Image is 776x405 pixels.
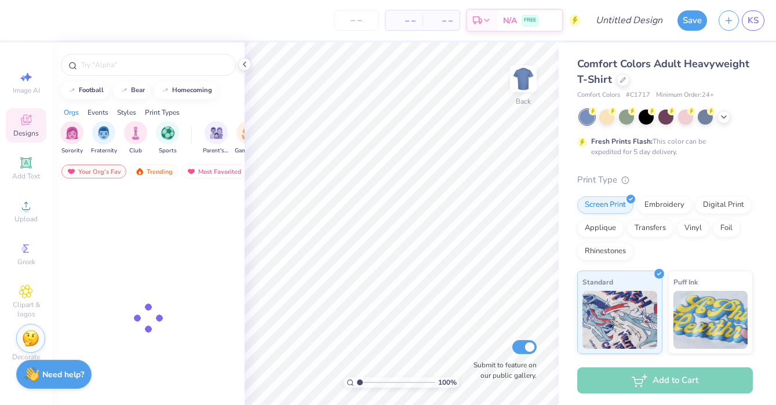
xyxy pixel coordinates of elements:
[60,121,83,155] button: filter button
[119,87,129,94] img: trend_line.gif
[677,10,707,31] button: Save
[6,300,46,319] span: Clipart & logos
[130,165,178,178] div: Trending
[97,126,110,140] img: Fraternity Image
[586,9,672,32] input: Untitled Design
[577,196,633,214] div: Screen Print
[13,86,40,95] span: Image AI
[129,147,142,155] span: Club
[156,121,179,155] button: filter button
[516,96,531,107] div: Back
[627,220,673,237] div: Transfers
[145,107,180,118] div: Print Types
[742,10,764,31] a: KS
[577,57,749,86] span: Comfort Colors Adult Heavyweight T-Shirt
[124,121,147,155] button: filter button
[80,59,228,71] input: Try "Alpha"
[582,276,613,288] span: Standard
[129,126,142,140] img: Club Image
[154,82,217,99] button: homecoming
[673,276,698,288] span: Puff Ink
[429,14,453,27] span: – –
[582,291,657,349] img: Standard
[61,165,126,178] div: Your Org's Fav
[61,82,109,99] button: football
[524,16,536,24] span: FREE
[713,220,740,237] div: Foil
[577,243,633,260] div: Rhinestones
[17,257,35,267] span: Greek
[467,360,537,381] label: Submit to feature on our public gallery.
[203,147,229,155] span: Parent's Weekend
[91,121,117,155] div: filter for Fraternity
[117,107,136,118] div: Styles
[591,137,653,146] strong: Fresh Prints Flash:
[210,126,223,140] img: Parent's Weekend Image
[334,10,379,31] input: – –
[131,87,145,93] div: bear
[577,173,753,187] div: Print Type
[113,82,150,99] button: bear
[503,14,517,27] span: N/A
[512,67,535,90] img: Back
[91,147,117,155] span: Fraternity
[656,90,714,100] span: Minimum Order: 24 +
[591,136,734,157] div: This color can be expedited for 5 day delivery.
[67,167,76,176] img: most_fav.gif
[626,90,650,100] span: # C1717
[577,90,620,100] span: Comfort Colors
[60,121,83,155] div: filter for Sorority
[159,147,177,155] span: Sports
[235,121,261,155] div: filter for Game Day
[161,126,174,140] img: Sports Image
[235,121,261,155] button: filter button
[135,167,144,176] img: trending.gif
[181,165,247,178] div: Most Favorited
[392,14,416,27] span: – –
[124,121,147,155] div: filter for Club
[42,369,84,380] strong: Need help?
[577,220,624,237] div: Applique
[637,196,692,214] div: Embroidery
[673,291,748,349] img: Puff Ink
[88,107,108,118] div: Events
[187,167,196,176] img: most_fav.gif
[13,129,39,138] span: Designs
[12,352,40,362] span: Decorate
[438,377,457,388] span: 100 %
[695,196,752,214] div: Digital Print
[64,107,79,118] div: Orgs
[242,126,255,140] img: Game Day Image
[748,14,759,27] span: KS
[91,121,117,155] button: filter button
[203,121,229,155] button: filter button
[61,147,83,155] span: Sorority
[677,220,709,237] div: Vinyl
[65,126,79,140] img: Sorority Image
[12,172,40,181] span: Add Text
[161,87,170,94] img: trend_line.gif
[79,87,104,93] div: football
[156,121,179,155] div: filter for Sports
[235,147,261,155] span: Game Day
[67,87,76,94] img: trend_line.gif
[203,121,229,155] div: filter for Parent's Weekend
[172,87,212,93] div: homecoming
[14,214,38,224] span: Upload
